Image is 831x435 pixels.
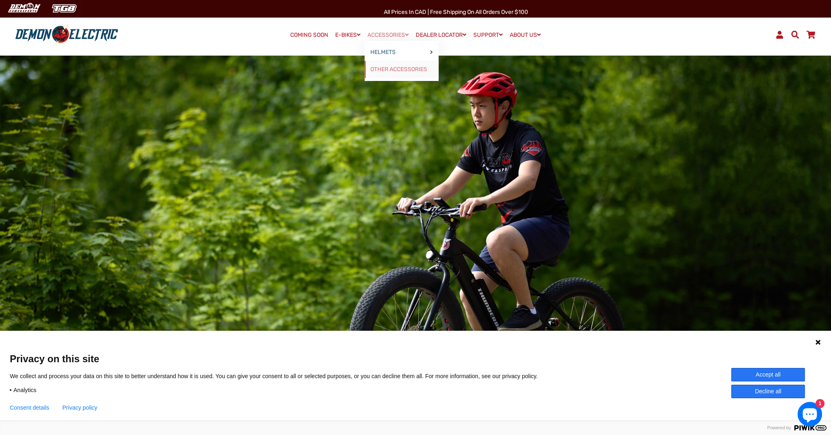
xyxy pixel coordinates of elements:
button: Consent details [10,404,49,411]
a: HELMETS [365,44,439,61]
img: TGB Canada [47,2,81,15]
a: SUPPORT [470,29,506,41]
inbox-online-store-chat: Shopify online store chat [795,402,824,428]
a: Privacy policy [63,404,98,411]
span: Analytics [13,386,36,394]
img: Demon Electric logo [12,24,121,45]
a: ACCESSORIES [365,29,412,41]
span: Powered by [764,425,794,431]
a: COMING SOON [287,29,331,41]
a: ABOUT US [507,29,544,41]
img: Demon Electric [4,2,43,15]
span: Privacy on this site [10,353,821,365]
p: We collect and process your data on this site to better understand how it is used. You can give y... [10,372,550,380]
a: E-BIKES [332,29,363,41]
button: Accept all [731,368,805,381]
a: DEALER LOCATOR [413,29,469,41]
a: OTHER ACCESSORIES [365,61,439,78]
span: All Prices in CAD | Free shipping on all orders over $100 [384,9,528,16]
button: Decline all [731,385,805,398]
